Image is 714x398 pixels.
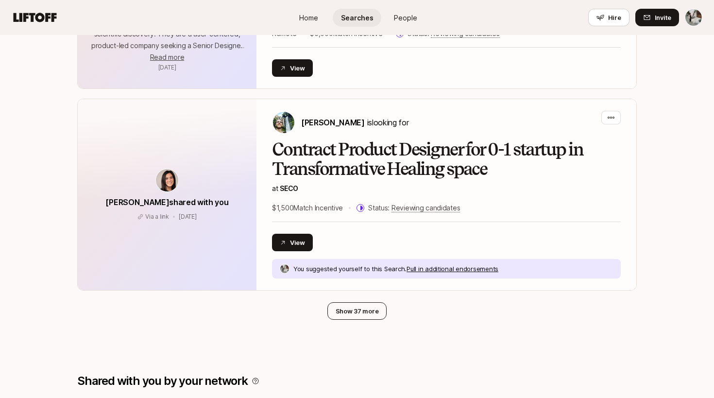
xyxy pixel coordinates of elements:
[301,118,365,127] span: [PERSON_NAME]
[150,53,184,61] span: Read more
[105,197,228,207] span: [PERSON_NAME] shared with you
[333,9,381,27] a: Searches
[77,374,248,388] p: Shared with you by your network
[158,64,176,71] span: July 2, 2025 1:14pm
[272,140,621,179] h2: Contract Product Designer for 0-1 startup in Transformative Healing space
[272,59,313,77] button: View
[685,9,702,26] img: Nishtha Dalal
[394,13,417,23] span: People
[327,302,387,320] button: Show 37 more
[145,212,169,221] p: Via a link
[391,204,460,212] span: Reviewing candidates
[272,202,343,214] p: $1,500 Match Incentive
[284,9,333,27] a: Home
[341,13,374,23] span: Searches
[407,264,498,274] p: Pull in additional endorsements
[608,13,621,22] span: Hire
[150,52,184,63] button: Read more
[272,234,313,251] button: View
[156,169,178,191] img: avatar-url
[655,13,671,22] span: Invite
[301,116,408,129] p: is looking for
[368,202,460,214] p: Status:
[635,9,679,26] button: Invite
[588,9,629,26] button: Hire
[272,183,621,194] p: at
[381,9,430,27] a: People
[280,184,298,192] span: SECO
[273,112,294,133] img: Carter Cleveland
[299,13,318,23] span: Home
[179,213,197,220] span: February 6, 2025 10:24am
[293,264,407,274] p: You suggested yourself to this Search.
[280,264,289,273] img: ac00849f_a54a_4077_8358_f658194fc011.jpg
